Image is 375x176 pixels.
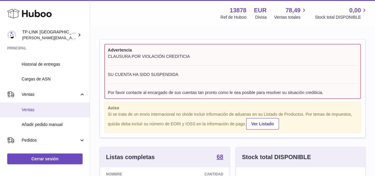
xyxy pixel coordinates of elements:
[22,76,85,82] span: Cargas de ASN
[22,122,85,127] span: Añadir pedido manual
[315,14,368,20] span: Stock total DISPONIBLE
[254,6,267,14] strong: EUR
[22,107,85,113] span: Ventas
[108,112,357,130] div: Si se trata de un envío internacional no olvide incluir información de aduanas en su Listado de P...
[216,154,223,160] strong: 68
[286,6,301,14] span: 78,49
[220,14,246,20] div: Ref de Huboo
[274,14,307,20] span: Ventas totales
[255,14,267,20] div: Divisa
[106,153,155,161] h3: Listas completas
[22,61,85,67] span: Historial de entregas
[108,105,357,111] strong: Aviso
[7,30,16,39] img: celia.yan@tp-link.com
[108,54,357,96] div: CLAUSURA POR VIOLACIÓN CREDITICIA SU CUENTA HA SIDO SUSPENDIDA Por favor contacte al encargado de...
[22,137,79,143] span: Pedidos
[22,92,79,97] span: Ventas
[216,154,223,161] a: 68
[246,118,279,130] a: Ver Listado
[22,35,120,40] span: [PERSON_NAME][EMAIL_ADDRESS][DOMAIN_NAME]
[242,153,311,161] h3: Stock total DISPONIBLE
[230,6,246,14] strong: 13878
[108,47,357,53] strong: Advertencia
[315,6,368,20] a: 0,00 Stock total DISPONIBLE
[22,29,76,41] div: TP-LINK [GEOGRAPHIC_DATA], SOCIEDAD LIMITADA
[274,6,307,20] a: 78,49 Ventas totales
[7,153,83,164] a: Cerrar sesión
[349,6,361,14] span: 0,00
